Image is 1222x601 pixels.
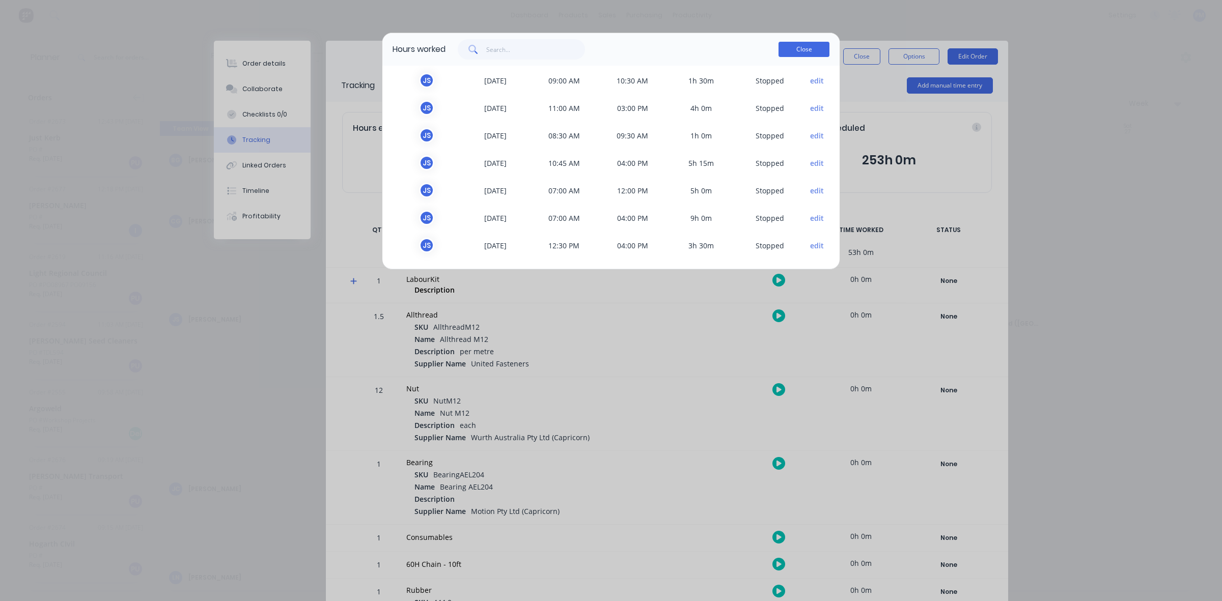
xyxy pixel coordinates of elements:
span: 04:00 PM [598,155,667,170]
span: 10:30 AM [598,73,667,88]
button: edit [810,75,824,86]
span: S topped [735,73,804,88]
div: J S [419,238,434,253]
span: 09:30 AM [598,128,667,143]
button: edit [810,130,824,141]
span: 5h 15m [667,155,736,170]
span: 12:00 PM [598,183,667,198]
span: S topped [735,155,804,170]
button: edit [810,240,824,251]
span: [DATE] [461,100,530,116]
span: S topped [735,100,804,116]
span: [DATE] [461,73,530,88]
button: edit [810,103,824,113]
div: J S [419,155,434,170]
span: [DATE] [461,183,530,198]
button: edit [810,185,824,196]
span: [DATE] [461,238,530,253]
span: S topped [735,210,804,225]
div: J S [419,73,434,88]
span: 3h 30m [667,238,736,253]
span: 10:45 AM [530,155,598,170]
span: [DATE] [461,155,530,170]
span: 1h 0m [667,128,736,143]
span: [DATE] [461,128,530,143]
span: 08:30 AM [530,128,598,143]
span: S topped [735,128,804,143]
span: 4h 0m [667,100,736,116]
span: 5h 0m [667,183,736,198]
span: 11:00 AM [530,100,598,116]
span: 12:30 PM [530,238,598,253]
span: 07:00 AM [530,183,598,198]
div: J S [419,210,434,225]
span: 04:00 PM [598,210,667,225]
button: edit [810,213,824,223]
span: 04:00 PM [598,238,667,253]
span: 03:00 PM [598,100,667,116]
span: 9h 0m [667,210,736,225]
div: J S [419,128,434,143]
span: S topped [735,183,804,198]
span: 09:00 AM [530,73,598,88]
div: J S [419,100,434,116]
span: S topped [735,238,804,253]
span: 07:00 AM [530,210,598,225]
span: 1h 30m [667,73,736,88]
input: Search... [486,39,586,60]
button: Close [779,42,829,57]
span: [DATE] [461,210,530,225]
button: edit [810,158,824,168]
div: J S [419,183,434,198]
div: Hours worked [393,43,446,55]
